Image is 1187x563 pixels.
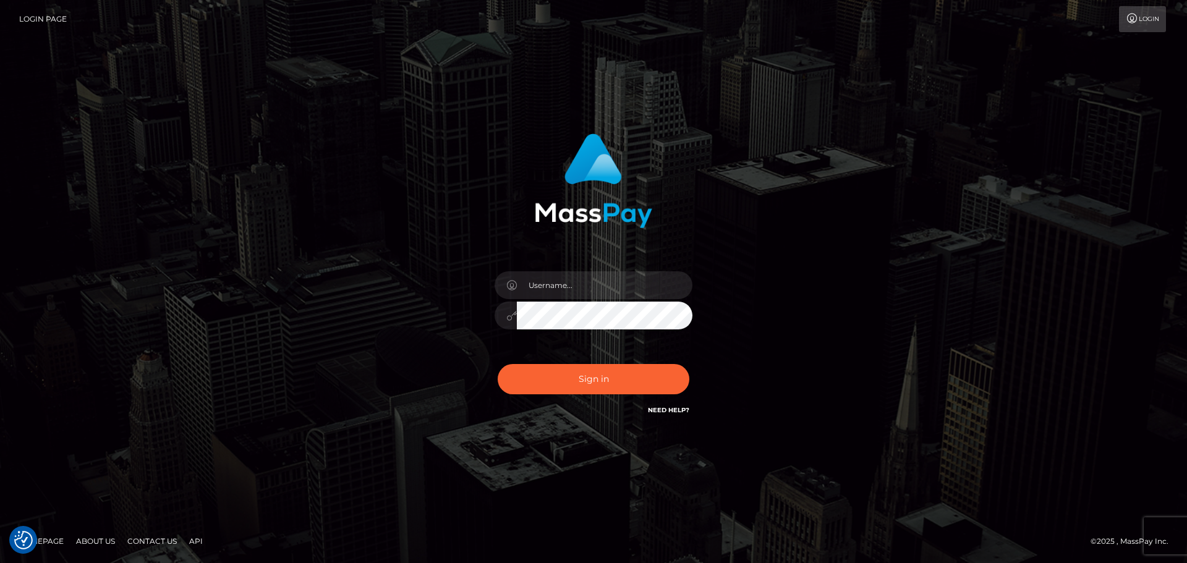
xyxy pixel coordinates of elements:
[14,531,33,549] button: Consent Preferences
[71,531,120,551] a: About Us
[122,531,182,551] a: Contact Us
[1091,535,1178,548] div: © 2025 , MassPay Inc.
[648,406,689,414] a: Need Help?
[19,6,67,32] a: Login Page
[517,271,692,299] input: Username...
[14,531,69,551] a: Homepage
[498,364,689,394] button: Sign in
[14,531,33,549] img: Revisit consent button
[184,531,208,551] a: API
[535,133,652,228] img: MassPay Login
[1119,6,1166,32] a: Login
